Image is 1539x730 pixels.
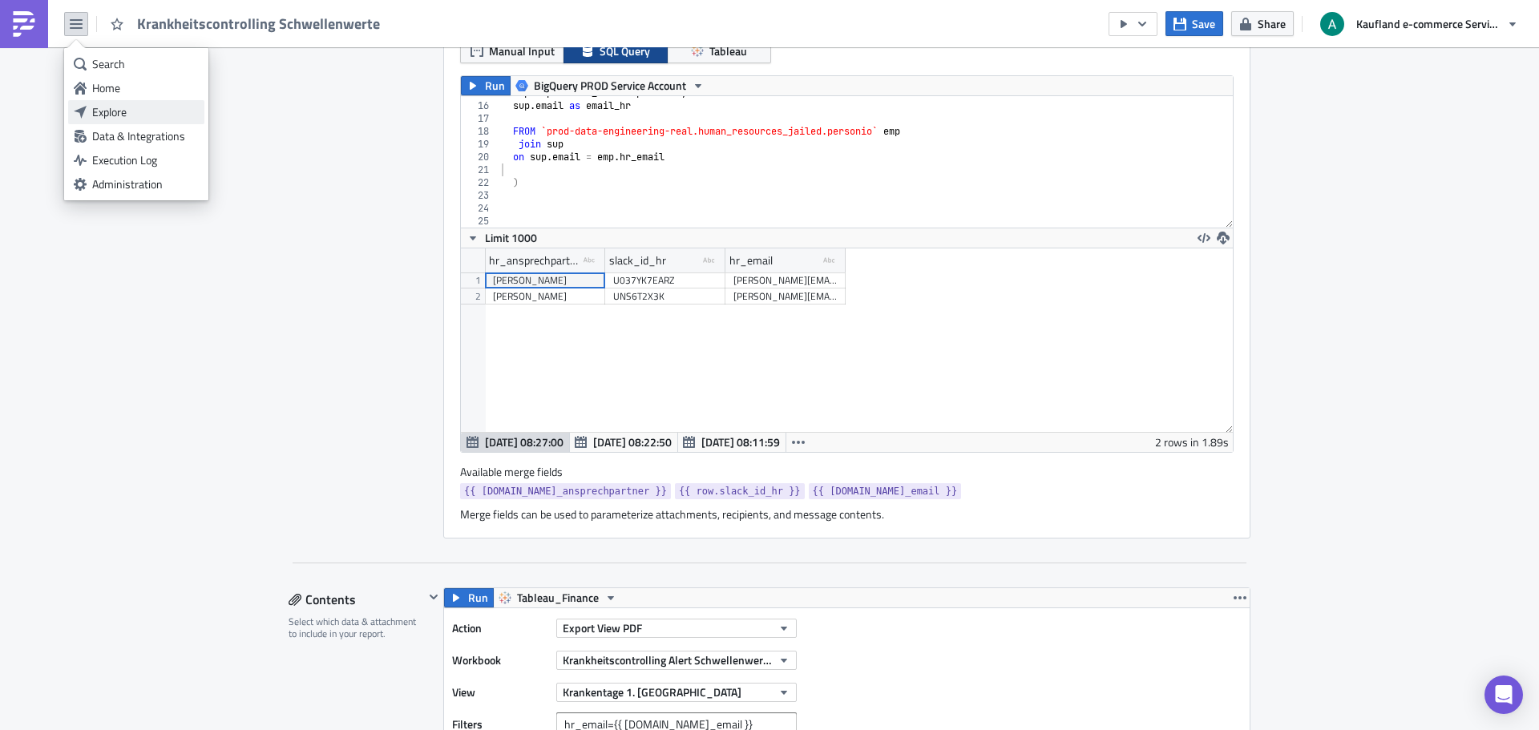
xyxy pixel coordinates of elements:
[461,215,499,228] div: 25
[556,683,797,702] button: Krankentage 1. [GEOGRAPHIC_DATA]
[1192,15,1215,32] span: Save
[460,507,1234,522] div: Merge fields can be used to parameterize attachments, recipients, and message contents.
[733,288,838,305] div: [PERSON_NAME][EMAIL_ADDRESS][DOMAIN_NAME]
[809,483,962,499] a: {{ [DOMAIN_NAME]_email }}
[461,138,499,151] div: 19
[92,128,199,144] div: Data & Integrations
[1231,11,1294,36] button: Share
[461,76,511,95] button: Run
[6,6,765,37] body: Rich Text Area. Press ALT-0 for help.
[677,433,786,452] button: [DATE] 08:11:59
[563,619,642,636] span: Export View PDF
[701,434,780,450] span: [DATE] 08:11:59
[460,38,564,63] button: Manual Input
[6,24,765,37] p: Test
[461,125,499,138] div: 18
[1258,15,1286,32] span: Share
[563,684,741,700] span: Krankentage 1. [GEOGRAPHIC_DATA]
[92,80,199,96] div: Home
[461,228,543,248] button: Limit 1000
[709,42,747,59] span: Tableau
[563,38,668,63] button: SQL Query
[464,483,667,499] span: {{ [DOMAIN_NAME]_ansprechpartner }}
[1311,6,1527,42] button: Kaufland e-commerce Services GmbH & Co. KG
[461,163,499,176] div: 21
[92,152,199,168] div: Execution Log
[493,588,623,607] button: Tableau_Finance
[489,42,555,59] span: Manual Input
[461,202,499,215] div: 24
[460,483,671,499] a: {{ [DOMAIN_NAME]_ansprechpartner }}
[679,483,801,499] span: {{ row.slack_id_hr }}
[593,434,672,450] span: [DATE] 08:22:50
[461,151,499,163] div: 20
[613,288,717,305] div: UNS6T2X3K
[510,76,710,95] button: BigQuery PROD Service Account
[493,272,597,288] div: [PERSON_NAME]
[92,104,199,120] div: Explore
[569,433,678,452] button: [DATE] 08:22:50
[485,434,563,450] span: [DATE] 08:27:00
[517,588,599,607] span: Tableau_Finance
[461,176,499,189] div: 22
[489,248,584,272] div: hr_ansprechpartner
[600,42,650,59] span: SQL Query
[729,248,773,272] div: hr_email
[444,588,494,607] button: Run
[609,248,666,272] div: slack_id_hr
[613,272,717,288] div: U037YK7EARZ
[813,483,958,499] span: {{ [DOMAIN_NAME]_email }}
[556,619,797,638] button: Export View PDF
[6,6,765,19] p: Alert Schwellenwerte
[452,648,548,672] label: Workbook
[485,229,537,246] span: Limit 1000
[493,288,597,305] div: [PERSON_NAME]
[424,587,443,607] button: Hide content
[460,465,580,479] label: Available merge fields
[452,616,548,640] label: Action
[667,38,771,63] button: Tableau
[534,76,686,95] span: BigQuery PROD Service Account
[92,176,199,192] div: Administration
[92,56,199,72] div: Search
[733,272,838,288] div: [PERSON_NAME][EMAIL_ADDRESS][PERSON_NAME][DOMAIN_NAME]
[137,14,382,33] span: Krankheitscontrolling Schwellenwerte
[461,112,499,125] div: 17
[485,76,505,95] span: Run
[289,587,424,611] div: Contents
[1165,11,1223,36] button: Save
[1356,15,1501,32] span: Kaufland e-commerce Services GmbH & Co. KG
[11,11,37,37] img: PushMetrics
[1155,433,1229,452] div: 2 rows in 1.89s
[461,99,499,112] div: 16
[675,483,805,499] a: {{ row.slack_id_hr }}
[461,189,499,202] div: 23
[1484,676,1523,714] div: Open Intercom Messenger
[461,433,570,452] button: [DATE] 08:27:00
[468,588,488,607] span: Run
[1319,10,1346,38] img: Avatar
[563,651,772,668] span: Krankheitscontrolling Alert Schwellenwerte
[452,680,548,704] label: View
[556,651,797,670] button: Krankheitscontrolling Alert Schwellenwerte
[289,615,424,640] div: Select which data & attachment to include in your report.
